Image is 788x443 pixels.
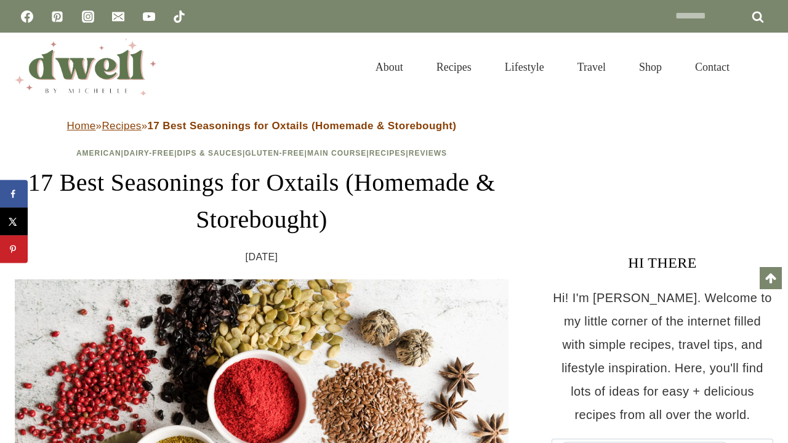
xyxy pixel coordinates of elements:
a: Recipes [420,46,488,89]
a: Pinterest [45,4,70,29]
span: » » [67,120,457,132]
strong: 17 Best Seasonings for Oxtails (Homemade & Storebought) [148,120,457,132]
span: | | | | | | [76,149,447,158]
a: American [76,149,121,158]
a: Instagram [76,4,100,29]
nav: Primary Navigation [359,46,746,89]
a: Home [67,120,96,132]
h1: 17 Best Seasonings for Oxtails (Homemade & Storebought) [15,164,509,238]
a: Lifestyle [488,46,561,89]
time: [DATE] [246,248,278,266]
a: Email [106,4,131,29]
a: TikTok [167,4,191,29]
a: Dips & Sauces [177,149,243,158]
a: YouTube [137,4,161,29]
a: Recipes [102,120,141,132]
h3: HI THERE [552,252,773,274]
a: Shop [622,46,678,89]
p: Hi! I'm [PERSON_NAME]. Welcome to my little corner of the internet filled with simple recipes, tr... [552,286,773,426]
a: Gluten-Free [245,149,304,158]
a: Main Course [307,149,366,158]
a: Recipes [369,149,406,158]
a: Reviews [409,149,447,158]
a: Travel [561,46,622,89]
a: Scroll to top [760,267,782,289]
a: Dairy-Free [124,149,174,158]
a: Contact [678,46,746,89]
a: About [359,46,420,89]
img: DWELL by michelle [15,39,156,95]
a: Facebook [15,4,39,29]
button: View Search Form [752,57,773,78]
